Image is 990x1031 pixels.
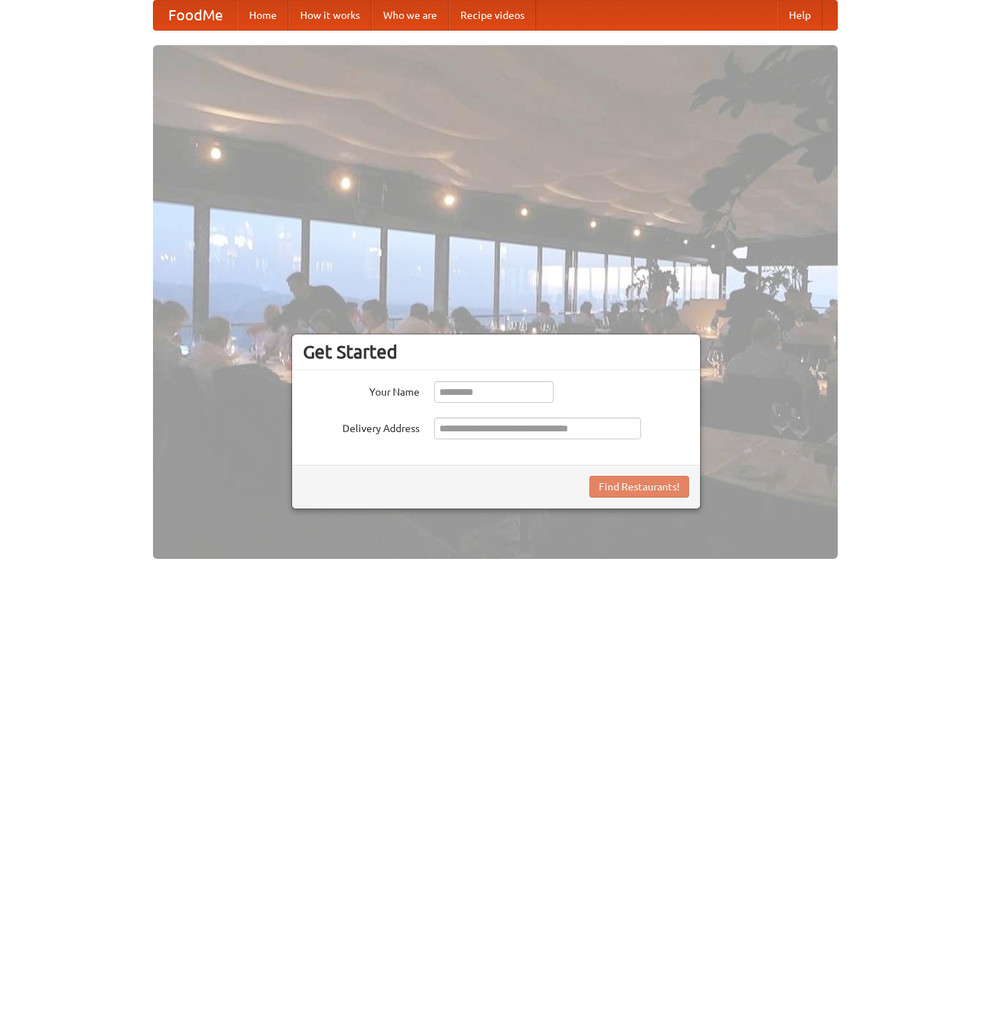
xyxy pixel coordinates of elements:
[237,1,288,30] a: Home
[372,1,449,30] a: Who we are
[303,418,420,436] label: Delivery Address
[288,1,372,30] a: How it works
[154,1,237,30] a: FoodMe
[449,1,536,30] a: Recipe videos
[303,341,689,363] h3: Get Started
[303,381,420,399] label: Your Name
[589,476,689,498] button: Find Restaurants!
[777,1,822,30] a: Help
